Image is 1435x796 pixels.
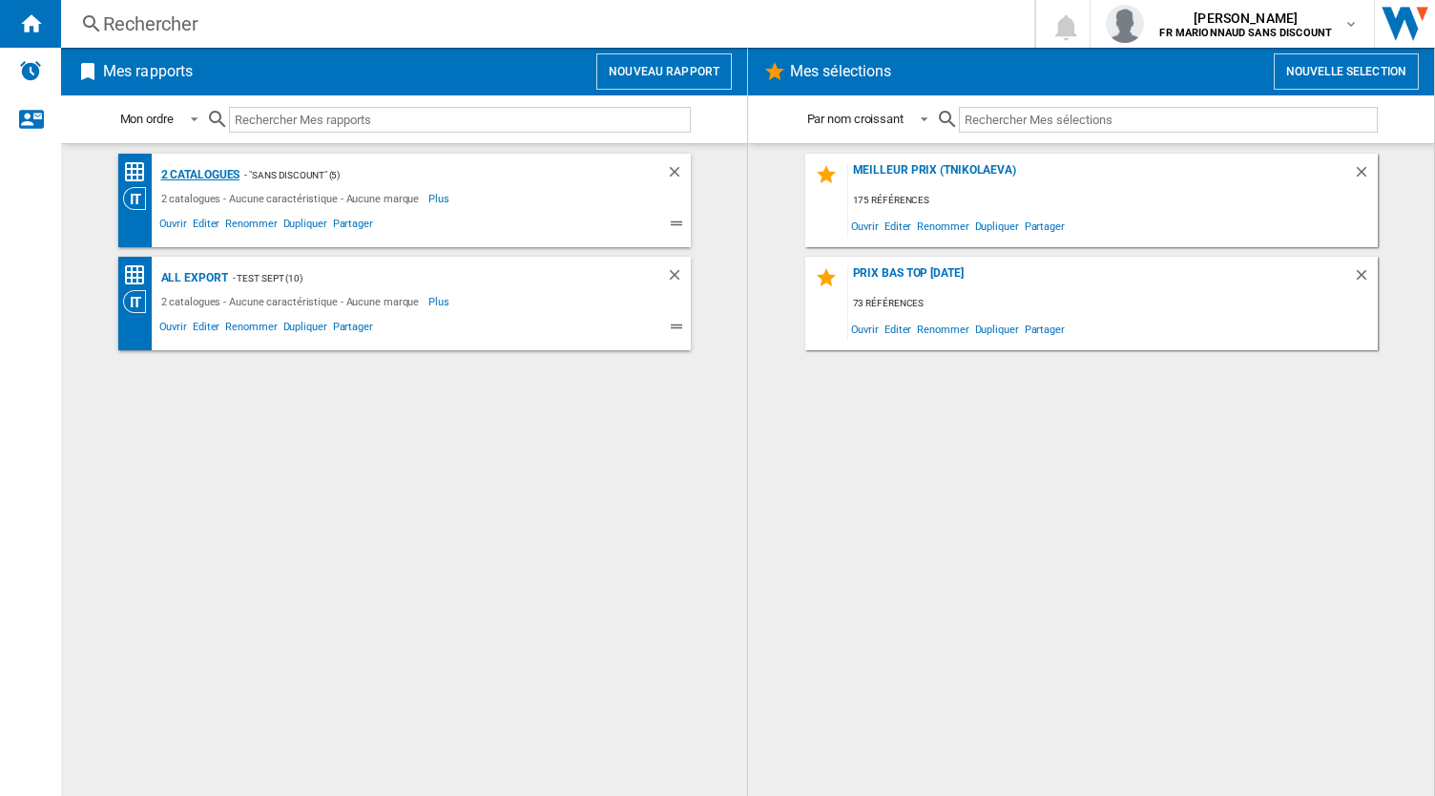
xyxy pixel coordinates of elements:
span: Renommer [914,316,971,342]
img: alerts-logo.svg [19,59,42,82]
b: FR MARIONNAUD SANS DISCOUNT [1159,27,1332,39]
span: Plus [428,290,452,313]
div: Vision Catégorie [123,290,156,313]
span: Editer [882,316,914,342]
span: Ouvrir [156,318,190,341]
span: Plus [428,187,452,210]
div: Mon ordre [120,112,174,126]
div: 175 références [848,189,1378,213]
span: Ouvrir [156,215,190,238]
div: prix bas top [DATE] [848,266,1353,292]
div: 2 catalogues - Aucune caractéristique - Aucune marque [156,290,429,313]
span: Partager [330,215,376,238]
span: Editer [190,215,222,238]
div: 2 catalogues [156,163,240,187]
span: Partager [1022,213,1068,239]
span: Ouvrir [848,213,882,239]
div: Supprimer [1353,163,1378,189]
div: all export [156,266,228,290]
h2: Mes sélections [786,53,895,90]
div: Supprimer [666,163,691,187]
span: Partager [1022,316,1068,342]
span: Editer [882,213,914,239]
div: Matrice des prix [123,160,156,184]
h2: Mes rapports [99,53,197,90]
div: Rechercher [103,10,985,37]
span: Renommer [914,213,971,239]
div: Supprimer [666,266,691,290]
span: Dupliquer [281,318,330,341]
span: Partager [330,318,376,341]
div: Supprimer [1353,266,1378,292]
div: - "SANS DISCOUNT" (5) [239,163,627,187]
div: 73 références [848,292,1378,316]
span: Renommer [222,215,280,238]
span: Dupliquer [972,316,1022,342]
div: - test sept (10) [228,266,628,290]
div: Vision Catégorie [123,187,156,210]
span: [PERSON_NAME] [1159,9,1332,28]
input: Rechercher Mes sélections [959,107,1378,133]
div: Par nom croissant [807,112,904,126]
div: Meilleur Prix (tnikolaeva) [848,163,1353,189]
span: Renommer [222,318,280,341]
div: Matrice des prix [123,263,156,287]
span: Dupliquer [281,215,330,238]
input: Rechercher Mes rapports [229,107,691,133]
span: Editer [190,318,222,341]
span: Dupliquer [972,213,1022,239]
div: 2 catalogues - Aucune caractéristique - Aucune marque [156,187,429,210]
button: Nouveau rapport [596,53,732,90]
img: profile.jpg [1106,5,1144,43]
span: Ouvrir [848,316,882,342]
button: Nouvelle selection [1274,53,1419,90]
